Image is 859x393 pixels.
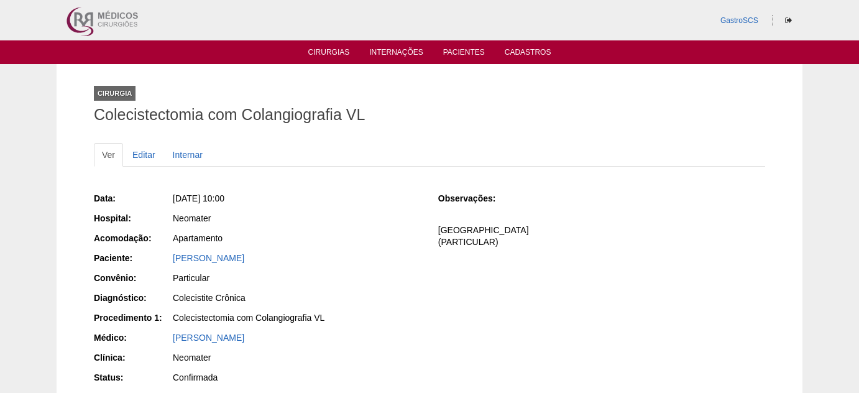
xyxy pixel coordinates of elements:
a: Cadastros [505,48,551,60]
span: [DATE] 10:00 [173,193,224,203]
div: Clínica: [94,351,172,364]
div: Particular [173,272,421,284]
div: Médico: [94,331,172,344]
div: Confirmada [173,371,421,384]
a: Pacientes [443,48,485,60]
div: Status: [94,371,172,384]
i: Sair [785,17,792,24]
div: Procedimento 1: [94,312,172,324]
div: Hospital: [94,212,172,224]
div: Diagnóstico: [94,292,172,304]
a: [PERSON_NAME] [173,253,244,263]
div: Data: [94,192,172,205]
div: Cirurgia [94,86,136,101]
div: Paciente: [94,252,172,264]
div: Neomater [173,212,421,224]
div: Neomater [173,351,421,364]
p: [GEOGRAPHIC_DATA] (PARTICULAR) [438,224,765,248]
div: Acomodação: [94,232,172,244]
a: Editar [124,143,163,167]
div: Observações: [438,192,516,205]
a: Internar [165,143,211,167]
a: Cirurgias [308,48,350,60]
div: Colecistectomia com Colangiografia VL [173,312,421,324]
a: Internações [369,48,423,60]
a: GastroSCS [720,16,758,25]
div: Apartamento [173,232,421,244]
div: Colecistite Crônica [173,292,421,304]
a: [PERSON_NAME] [173,333,244,343]
a: Ver [94,143,123,167]
div: Convênio: [94,272,172,284]
h1: Colecistectomia com Colangiografia VL [94,107,765,123]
